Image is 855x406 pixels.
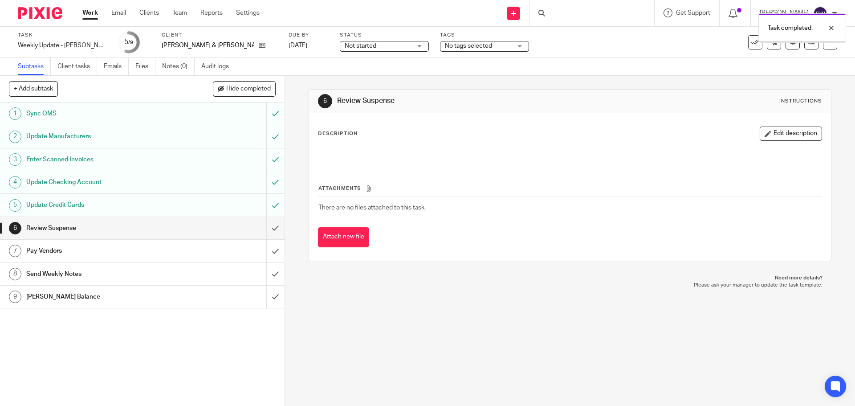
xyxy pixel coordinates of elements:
[9,268,21,280] div: 8
[9,245,21,257] div: 7
[26,221,180,235] h1: Review Suspense
[9,222,21,234] div: 6
[26,198,180,212] h1: Update Credit Cards
[26,153,180,166] h1: Enter Scanned Invoices
[26,244,180,258] h1: Pay Vendors
[318,205,426,211] span: There are no files attached to this task.
[9,199,21,212] div: 5
[26,176,180,189] h1: Update Checking Account
[768,24,813,33] p: Task completed.
[779,98,822,105] div: Instructions
[318,94,332,108] div: 6
[236,8,260,17] a: Settings
[111,8,126,17] a: Email
[9,153,21,166] div: 3
[18,32,107,39] label: Task
[318,227,369,247] button: Attach new file
[26,130,180,143] h1: Update Manufacturers
[318,275,822,282] p: Need more details?
[9,131,21,143] div: 2
[26,290,180,303] h1: [PERSON_NAME] Balance
[18,41,107,50] div: Weekly Update - Browning
[813,6,827,21] img: svg%3E
[135,58,155,75] a: Files
[162,41,254,50] p: [PERSON_NAME] & [PERSON_NAME]
[345,43,376,49] span: Not started
[200,8,223,17] a: Reports
[9,107,21,120] div: 1
[9,176,21,189] div: 4
[18,7,62,19] img: Pixie
[82,8,98,17] a: Work
[172,8,187,17] a: Team
[445,43,492,49] span: No tags selected
[226,86,271,93] span: Hide completed
[162,32,277,39] label: Client
[289,32,329,39] label: Due by
[26,107,180,120] h1: Sync OMS
[104,58,129,75] a: Emails
[289,42,307,49] span: [DATE]
[318,130,358,137] p: Description
[201,58,236,75] a: Audit logs
[213,81,276,96] button: Hide completed
[760,127,822,141] button: Edit description
[26,267,180,281] h1: Send Weekly Notes
[124,37,133,47] div: 5
[57,58,97,75] a: Client tasks
[337,96,589,106] h1: Review Suspense
[139,8,159,17] a: Clients
[162,58,195,75] a: Notes (0)
[128,40,133,45] small: /9
[340,32,429,39] label: Status
[318,186,361,191] span: Attachments
[18,58,51,75] a: Subtasks
[318,282,822,289] p: Please ask your manager to update the task template.
[9,81,58,96] button: + Add subtask
[9,291,21,303] div: 9
[18,41,107,50] div: Weekly Update - [PERSON_NAME]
